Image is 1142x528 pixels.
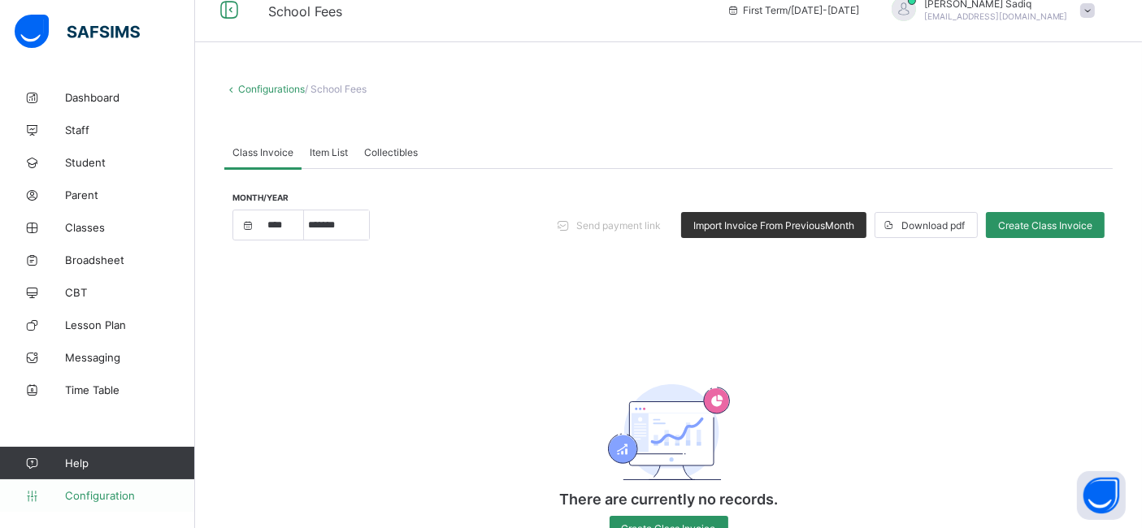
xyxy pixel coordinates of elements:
[998,219,1092,232] span: Create Class Invoice
[693,219,854,232] span: Import Invoice From Previous Month
[65,188,195,201] span: Parent
[310,146,348,158] span: Item List
[65,91,195,104] span: Dashboard
[65,351,195,364] span: Messaging
[576,219,661,232] span: Send payment link
[65,253,195,266] span: Broadsheet
[268,3,342,19] span: School Fees
[65,383,195,396] span: Time Table
[65,123,195,136] span: Staff
[506,491,832,508] p: There are currently no records.
[924,11,1068,21] span: [EMAIL_ADDRESS][DOMAIN_NAME]
[608,384,730,479] img: academics.830fd61bc8807c8ddf7a6434d507d981.svg
[364,146,418,158] span: Collectibles
[238,83,305,95] a: Configurations
[15,15,140,49] img: safsims
[901,219,965,232] span: Download pdf
[65,286,195,299] span: CBT
[65,457,194,470] span: Help
[727,4,859,16] span: session/term information
[65,156,195,169] span: Student
[65,489,194,502] span: Configuration
[1077,471,1126,520] button: Open asap
[65,318,195,331] span: Lesson Plan
[232,193,476,202] span: month/year
[65,221,195,234] span: Classes
[305,83,367,95] span: / School Fees
[232,146,293,158] span: Class Invoice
